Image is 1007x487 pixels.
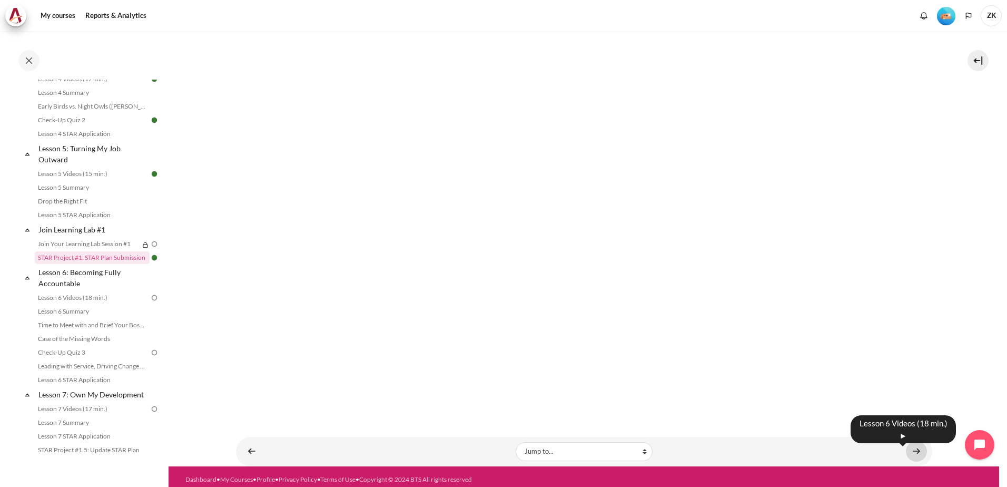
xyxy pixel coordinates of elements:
[981,5,1002,26] a: User menu
[35,86,150,99] a: Lesson 4 Summary
[35,168,150,180] a: Lesson 5 Videos (15 min.)
[37,141,150,167] a: Lesson 5: Turning My Job Outward
[35,291,150,304] a: Lesson 6 Videos (18 min.)
[937,6,955,25] div: Level #2
[22,225,33,235] span: Collapse
[35,128,150,140] a: Lesson 4 STAR Application
[35,238,139,250] a: Join Your Learning Lab Session #1
[150,253,159,262] img: Done
[256,475,275,483] a: Profile
[279,475,317,483] a: Privacy Policy
[35,374,150,386] a: Lesson 6 STAR Application
[236,381,932,391] a: https://z11.seasiacenter.com/pluginfile.php/27358/mod_page/content/8/STAR%20App%20Instruction%20f...
[35,444,150,456] a: STAR Project #1.5: Update STAR Plan
[8,8,23,24] img: Architeck
[35,181,150,194] a: Lesson 5 Summary
[35,346,150,359] a: Check-Up Quiz 3
[37,265,150,290] a: Lesson 6: Becoming Fully Accountable
[851,415,956,443] div: Lesson 6 Videos (18 min.) ►
[150,293,159,303] img: To do
[35,403,150,415] a: Lesson 7 Videos (17 min.)
[185,475,629,484] div: • • • • •
[35,360,150,373] a: Leading with Service, Driving Change (Pucknalin's Story)
[241,441,262,462] a: ◄ Lesson 5 STAR Application
[150,115,159,125] img: Done
[22,149,33,159] span: Collapse
[82,5,150,26] a: Reports & Analytics
[320,475,356,483] a: Terms of Use
[35,416,150,429] a: Lesson 7 Summary
[37,5,79,26] a: My courses
[916,8,932,24] div: Show notification window with no new notifications
[35,430,150,443] a: Lesson 7 STAR Application
[37,222,150,237] a: Join Learning Lab #1
[35,319,150,332] a: Time to Meet with and Brief Your Boss #1
[359,475,472,483] a: Copyright © 2024 BTS All rights reserved
[35,333,150,345] a: Case of the Missing Words
[185,475,216,483] a: Dashboard
[37,457,150,472] a: Lesson 8: Outward Alignment
[937,7,955,25] img: Level #2
[150,239,159,249] img: To do
[22,389,33,400] span: Collapse
[35,305,150,318] a: Lesson 6 Summary
[22,272,33,283] span: Collapse
[35,209,150,221] a: Lesson 5 STAR Application
[35,251,150,264] a: STAR Project #1: STAR Plan Submission
[981,5,1002,26] span: ZK
[35,195,150,208] a: Drop the Right Fit
[220,475,253,483] a: My Courses
[150,404,159,414] img: To do
[37,387,150,402] a: Lesson 7: Own My Development
[150,169,159,179] img: Done
[933,6,960,25] a: Level #2
[5,5,32,26] a: Architeck Architeck
[150,348,159,357] img: To do
[961,8,976,24] button: Languages
[35,114,150,126] a: Check-Up Quiz 2
[35,100,150,113] a: Early Birds vs. Night Owls ([PERSON_NAME]'s Story)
